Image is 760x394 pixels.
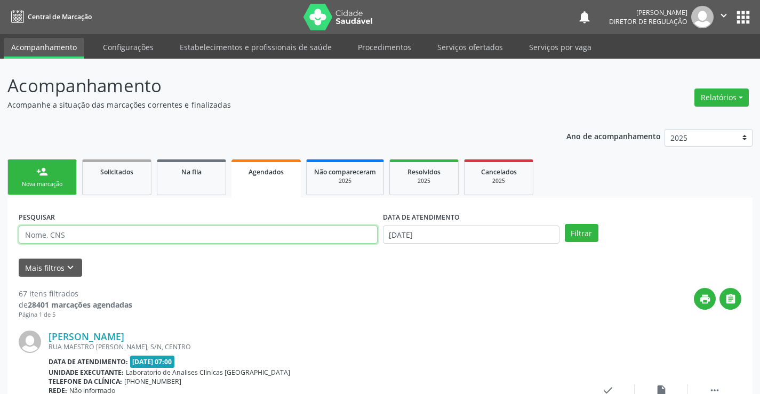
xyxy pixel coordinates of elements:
button: print [694,288,716,310]
button: Filtrar [565,224,598,242]
div: 2025 [314,177,376,185]
div: 2025 [397,177,451,185]
a: Central de Marcação [7,8,92,26]
a: Configurações [95,38,161,57]
a: Serviços por vaga [522,38,599,57]
div: 67 itens filtrados [19,288,132,299]
i: print [699,293,711,305]
div: Página 1 de 5 [19,310,132,319]
span: Solicitados [100,167,133,176]
div: 2025 [472,177,525,185]
span: Central de Marcação [28,12,92,21]
span: Diretor de regulação [609,17,687,26]
i: keyboard_arrow_down [65,262,76,274]
a: [PERSON_NAME] [49,331,124,342]
span: Não compareceram [314,167,376,176]
a: Estabelecimentos e profissionais de saúde [172,38,339,57]
button: Relatórios [694,89,749,107]
label: PESQUISAR [19,209,55,226]
span: Laboratorio de Analises Clinicas [GEOGRAPHIC_DATA] [126,368,290,377]
button:  [719,288,741,310]
span: [PHONE_NUMBER] [124,377,181,386]
span: [DATE] 07:00 [130,356,175,368]
div: person_add [36,166,48,178]
input: Selecione um intervalo [383,226,559,244]
img: img [19,331,41,353]
span: Na fila [181,167,202,176]
a: Acompanhamento [4,38,84,59]
i:  [725,293,737,305]
p: Ano de acompanhamento [566,129,661,142]
span: Cancelados [481,167,517,176]
button: Mais filtroskeyboard_arrow_down [19,259,82,277]
strong: 28401 marcações agendadas [28,300,132,310]
b: Unidade executante: [49,368,124,377]
a: Procedimentos [350,38,419,57]
button:  [714,6,734,28]
p: Acompanhamento [7,73,529,99]
button: notifications [577,10,592,25]
span: Resolvidos [407,167,441,176]
b: Data de atendimento: [49,357,128,366]
span: Agendados [249,167,284,176]
div: [PERSON_NAME] [609,8,687,17]
button: apps [734,8,753,27]
div: RUA MAESTRO [PERSON_NAME], S/N, CENTRO [49,342,581,351]
img: img [691,6,714,28]
i:  [718,10,730,21]
a: Serviços ofertados [430,38,510,57]
label: DATA DE ATENDIMENTO [383,209,460,226]
p: Acompanhe a situação das marcações correntes e finalizadas [7,99,529,110]
div: Nova marcação [15,180,69,188]
div: de [19,299,132,310]
input: Nome, CNS [19,226,378,244]
b: Telefone da clínica: [49,377,122,386]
